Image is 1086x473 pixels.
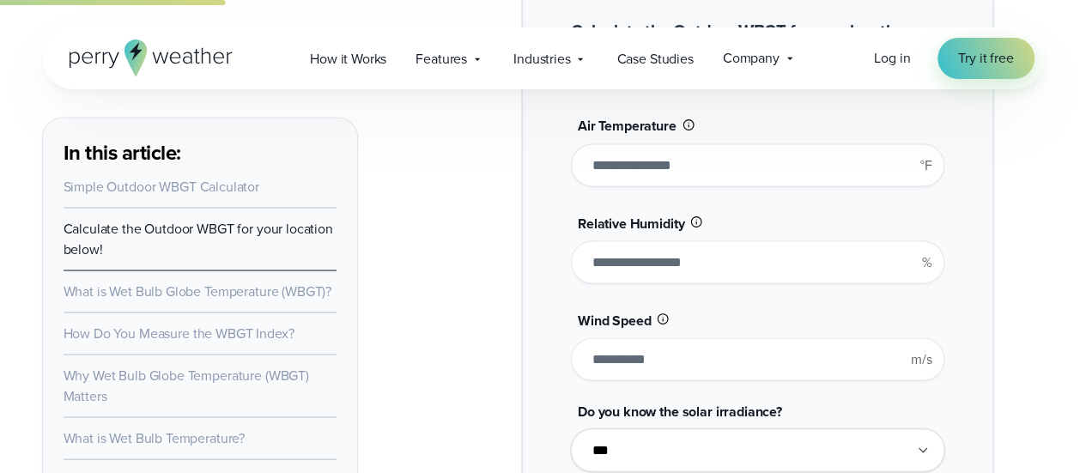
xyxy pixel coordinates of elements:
[578,310,651,330] span: Wind Speed
[64,428,246,447] a: What is Wet Bulb Temperature?
[64,281,332,300] a: What is Wet Bulb Globe Temperature (WBGT)?
[602,41,707,76] a: Case Studies
[571,19,944,69] h2: Calculate the Outdoor WBGT for your location below!
[578,213,684,233] span: Relative Humidity
[64,176,259,196] a: Simple Outdoor WBGT Calculator
[616,49,693,70] span: Case Studies
[416,49,467,70] span: Features
[937,38,1034,79] a: Try it free
[64,218,333,258] a: Calculate the Outdoor WBGT for your location below!
[958,48,1013,69] span: Try it free
[578,116,676,136] span: Air Temperature
[723,48,780,69] span: Company
[874,48,910,69] a: Log in
[513,49,570,70] span: Industries
[310,49,386,70] span: How it Works
[295,41,401,76] a: How it Works
[64,365,309,405] a: Why Wet Bulb Globe Temperature (WBGT) Matters
[874,48,910,68] span: Log in
[64,138,337,166] h3: In this article:
[578,401,782,421] span: Do you know the solar irradiance?
[64,323,294,343] a: How Do You Measure the WBGT Index?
